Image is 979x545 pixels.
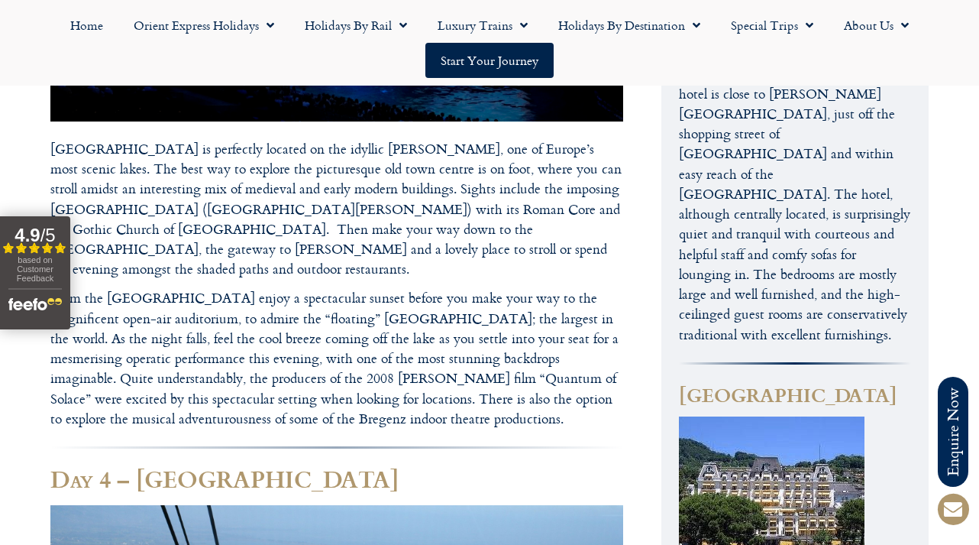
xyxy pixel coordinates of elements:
[543,8,716,43] a: Holidays by Destination
[289,8,422,43] a: Holidays by Rail
[118,8,289,43] a: Orient Express Holidays
[422,8,543,43] a: Luxury Trains
[829,8,924,43] a: About Us
[8,8,971,78] nav: Menu
[55,8,118,43] a: Home
[716,8,829,43] a: Special Trips
[425,43,554,78] a: Start your Journey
